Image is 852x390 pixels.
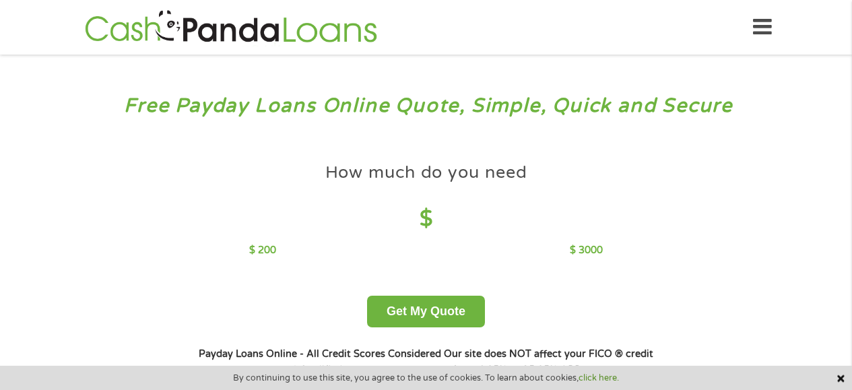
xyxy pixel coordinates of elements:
p: $ 200 [249,243,276,258]
a: click here. [579,372,619,383]
img: GetLoanNow Logo [81,8,381,46]
button: Get My Quote [367,296,485,327]
strong: Payday Loans Online - All Credit Scores Considered [199,348,441,360]
strong: Qualified customers rates range from 4.95% to 35.95% APR¹ [300,364,585,376]
strong: Our site does NOT affect your FICO ® credit score* [267,348,653,376]
span: By continuing to use this site, you agree to the use of cookies. To learn about cookies, [233,373,619,383]
h4: How much do you need [325,162,527,184]
h3: Free Payday Loans Online Quote, Simple, Quick and Secure [39,94,814,119]
p: $ 3000 [570,243,603,258]
h4: $ [249,205,603,233]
